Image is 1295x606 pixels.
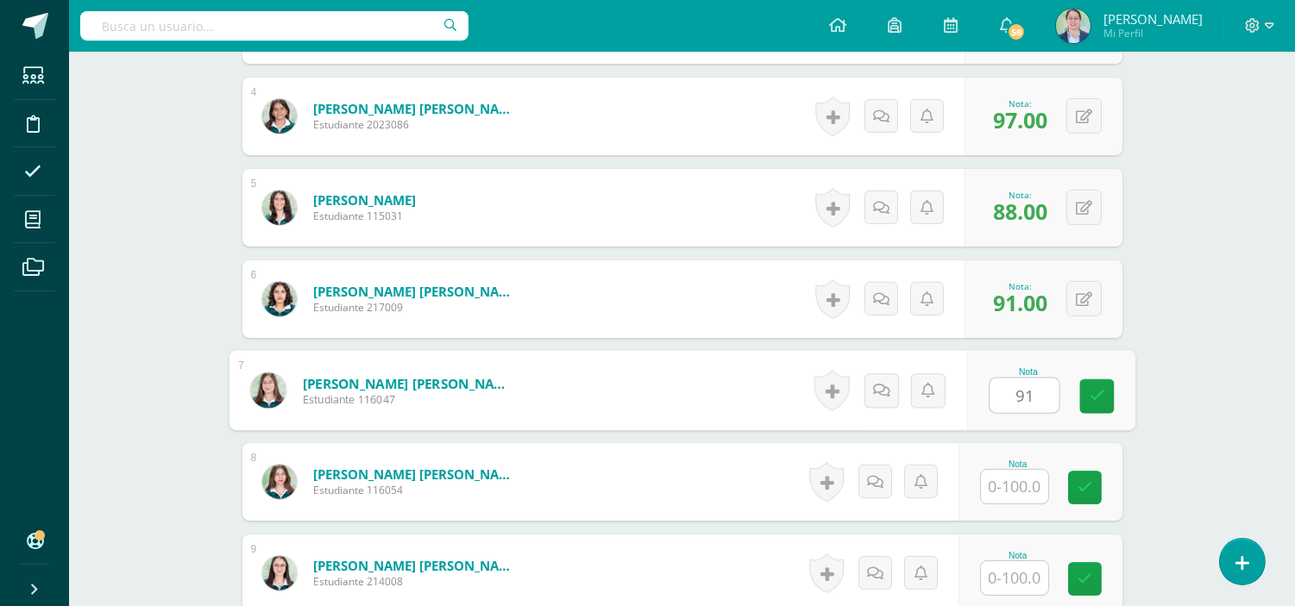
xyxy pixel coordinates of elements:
div: Nota: [993,280,1047,292]
span: Estudiante 116054 [313,483,520,497]
input: 0-100.0 [981,470,1048,503]
img: 384b1cc24cb8b618a4ed834f4e5b33af.png [262,465,297,499]
a: [PERSON_NAME] [PERSON_NAME] [313,557,520,574]
span: Estudiante 217009 [313,300,520,315]
div: Nota [980,459,1056,469]
input: 0-100.0 [990,378,1059,413]
img: 9c10f998347ea9f1370c84444233f897.png [250,372,286,408]
span: Estudiante 2023086 [313,117,520,132]
span: Estudiante 214008 [313,574,520,589]
div: Nota: [993,97,1047,109]
a: [PERSON_NAME] [PERSON_NAME] [313,465,520,483]
span: 91.00 [993,288,1047,317]
span: 97.00 [993,105,1047,134]
span: 88.00 [993,197,1047,226]
span: 58 [1007,22,1026,41]
img: a65b680da69c50c80e65e29575b49f49.png [262,99,297,134]
div: Nota [989,367,1067,377]
span: Estudiante 116047 [302,392,515,408]
img: 5bbe86d4d7762fae058e8c03bcaf5b65.png [262,191,297,225]
a: [PERSON_NAME] [PERSON_NAME] [302,374,515,392]
a: [PERSON_NAME] [313,191,416,209]
img: f1cf926bdd2dd0e98c1b3022f2eab510.png [262,282,297,316]
div: Nota [980,551,1056,560]
span: [PERSON_NAME] [1103,10,1203,28]
span: Mi Perfil [1103,26,1203,41]
input: 0-100.0 [981,561,1048,595]
input: Busca un usuario... [80,11,468,41]
a: [PERSON_NAME] [PERSON_NAME] [313,100,520,117]
a: [PERSON_NAME] [PERSON_NAME] [313,283,520,300]
img: dee87c30b5293c9ed20150257be53f11.png [262,556,297,590]
span: Estudiante 115031 [313,209,416,223]
div: Nota: [993,189,1047,201]
img: 6984bd19de0f34bc91d734abb952efb6.png [1056,9,1091,43]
